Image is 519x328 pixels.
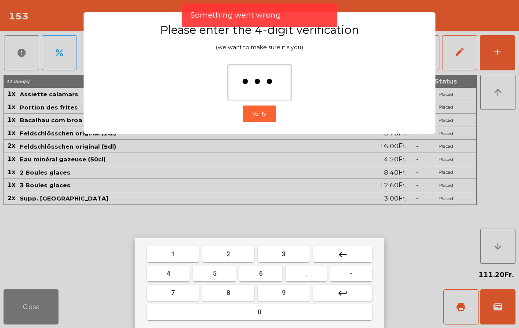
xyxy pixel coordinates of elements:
span: Something went wrong [190,10,281,21]
span: 0 [258,309,261,316]
button: Verify [243,106,276,122]
span: 7 [171,289,175,296]
span: 4 [167,270,170,277]
span: 9 [282,289,285,296]
span: 6 [259,270,263,277]
h3: Please enter the 4-digit verification [101,23,418,37]
span: 3 [282,251,285,258]
span: . [305,270,307,277]
mat-icon: keyboard_return [337,288,348,299]
span: 8 [227,289,230,296]
span: - [350,270,352,277]
span: 5 [213,270,216,277]
mat-icon: keyboard_backspace [337,249,348,260]
span: 2 [227,251,230,258]
span: (we want to make sure it's you) [216,44,303,51]
span: 1 [171,251,175,258]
